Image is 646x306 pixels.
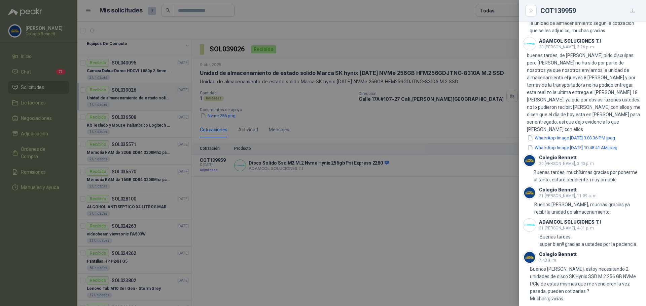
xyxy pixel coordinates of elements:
[527,144,618,151] button: WhatsApp Image [DATE] 10.48.41 AM.jpeg
[534,169,642,183] p: Buenas tardes, muchísimas gracias por ponerme al tanto, estaré pendiente. muy amable
[539,193,598,198] span: 21 [PERSON_NAME], 11:09 a. m.
[539,156,577,160] h3: Colegio Bennett
[539,39,601,43] h3: ADAMCOL SOLUCIONES T.I
[523,154,536,167] img: Company Logo
[523,251,536,264] img: Company Logo
[534,201,642,216] p: Buenos [PERSON_NAME], muchas gracias ya recibí la unidad de almacenamiento.
[539,253,577,256] h3: Colegio Bennett
[539,220,601,224] h3: ADAMCOL SOLUCIONES T.I
[539,226,595,230] span: 21 [PERSON_NAME], 4:01 p. m.
[539,161,595,166] span: 20 [PERSON_NAME], 3:43 p. m.
[539,188,577,192] h3: Colegio Bennett
[540,5,638,16] div: COT139959
[527,52,642,133] p: buenas tardes, de [PERSON_NAME] pido disculpas pero [PERSON_NAME] no ha sido por parte de nosotro...
[539,45,595,49] span: 20 [PERSON_NAME], 3:26 p. m.
[523,37,536,50] img: Company Logo
[527,7,535,15] button: Close
[523,219,536,231] img: Company Logo
[523,186,536,199] img: Company Logo
[540,233,637,248] p: Buenas tardes. super bien!! gracias a ustedes por la paciencia.
[530,265,642,302] p: Buenos [PERSON_NAME], estoy necesitando 2 unidades de disco SK Hynix SSD M.2 256 GB NVMe PCIe de ...
[539,258,557,263] span: 7:43 a. m.
[527,134,616,141] button: WhatsApp Image [DATE] 3.03.36 PM.jpeg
